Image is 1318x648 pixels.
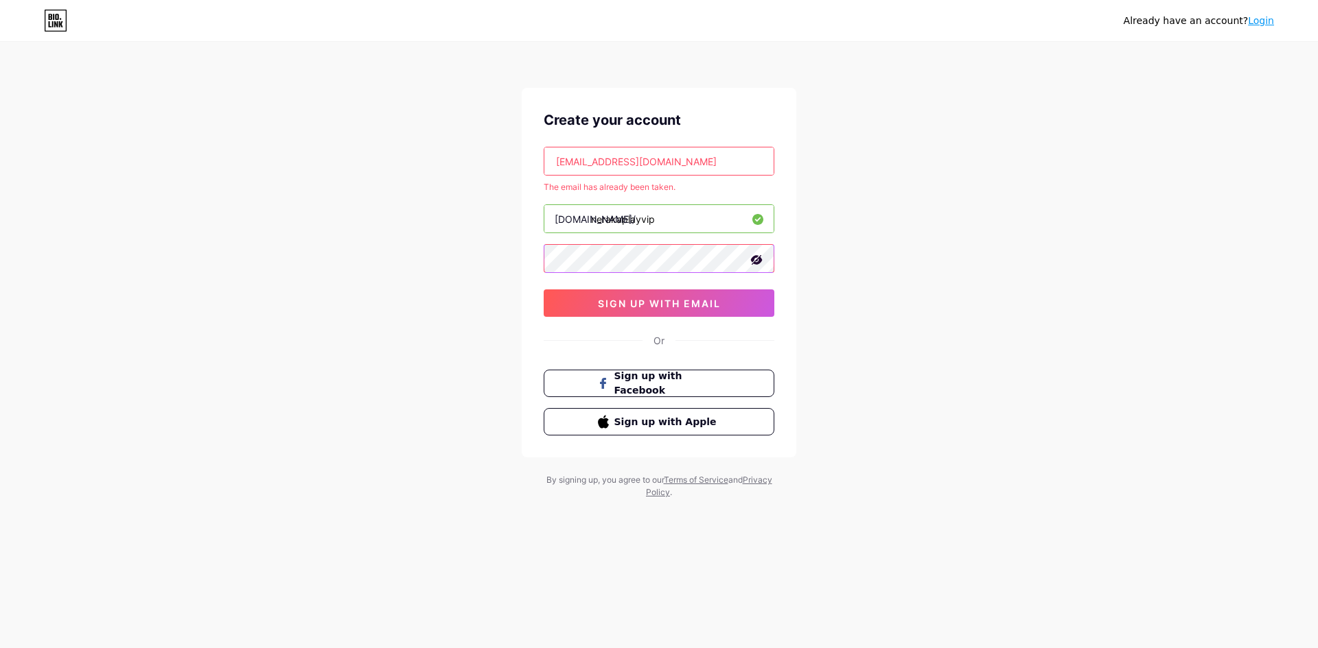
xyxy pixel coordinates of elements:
[598,298,721,309] span: sign up with email
[542,474,776,499] div: By signing up, you agree to our and .
[614,369,721,398] span: Sign up with Facebook
[614,415,721,429] span: Sign up with Apple
[664,475,728,485] a: Terms of Service
[544,110,774,130] div: Create your account
[544,408,774,435] button: Sign up with Apple
[1124,14,1274,28] div: Already have an account?
[544,370,774,397] button: Sign up with Facebook
[654,333,664,348] div: Or
[544,147,774,175] input: Email
[544,289,774,317] button: sign up with email
[555,212,636,226] div: [DOMAIN_NAME]/
[1248,15,1274,26] a: Login
[544,205,774,232] input: username
[544,181,774,193] div: The email has already been taken.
